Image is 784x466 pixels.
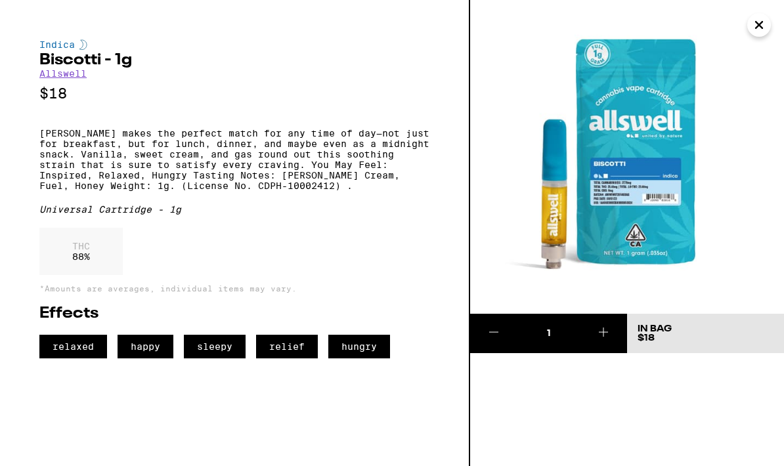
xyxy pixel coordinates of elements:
span: relaxed [39,335,107,358]
h2: Effects [39,306,429,322]
p: *Amounts are averages, individual items may vary. [39,284,429,293]
span: sleepy [184,335,246,358]
div: In Bag [638,324,672,333]
h2: Biscotti - 1g [39,53,429,68]
span: hungry [328,335,390,358]
div: Indica [39,39,429,50]
div: Universal Cartridge - 1g [39,204,429,215]
span: $18 [638,333,655,343]
p: THC [72,241,90,251]
button: Close [747,13,771,37]
button: In Bag$18 [627,314,784,353]
a: Allswell [39,68,87,79]
span: happy [118,335,173,358]
div: 88 % [39,228,123,275]
p: [PERSON_NAME] makes the perfect match for any time of day—not just for breakfast, but for lunch, ... [39,128,429,191]
img: indicaColor.svg [79,39,87,50]
span: relief [256,335,318,358]
div: 1 [517,327,580,340]
p: $18 [39,85,429,102]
